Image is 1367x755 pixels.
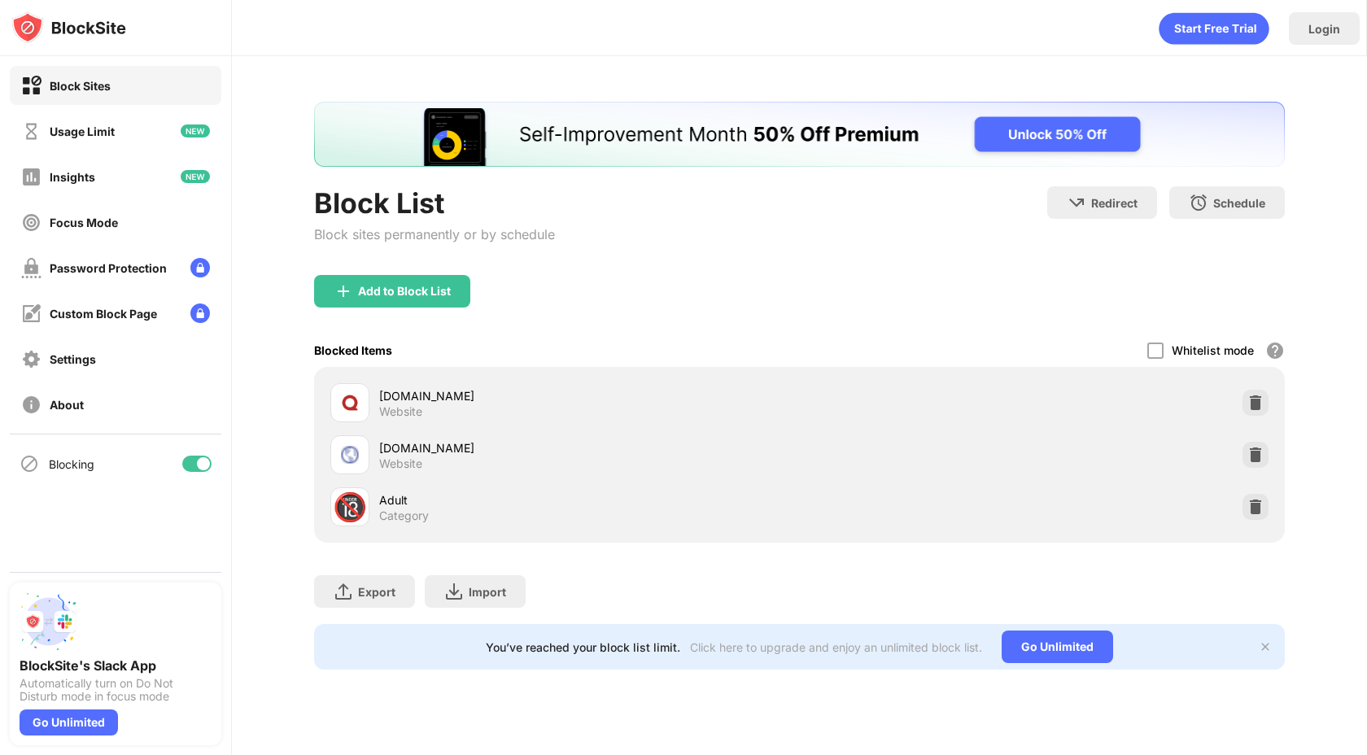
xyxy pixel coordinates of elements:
div: Category [379,508,429,523]
img: lock-menu.svg [190,258,210,277]
div: Add to Block List [358,285,451,298]
div: 🔞 [333,491,367,524]
div: About [50,398,84,412]
img: settings-off.svg [21,349,41,369]
img: insights-off.svg [21,167,41,187]
img: lock-menu.svg [190,303,210,323]
img: new-icon.svg [181,170,210,183]
div: Insights [50,170,95,184]
div: Login [1308,22,1340,36]
div: Blocked Items [314,343,392,357]
div: Click here to upgrade and enjoy an unlimited block list. [690,640,982,654]
div: Blocking [49,457,94,471]
div: You’ve reached your block list limit. [486,640,680,654]
div: Settings [50,352,96,366]
div: Go Unlimited [1002,631,1113,663]
div: Block Sites [50,79,111,93]
img: logo-blocksite.svg [11,11,126,44]
img: blocking-icon.svg [20,454,39,474]
div: Password Protection [50,261,167,275]
div: Custom Block Page [50,307,157,321]
img: time-usage-off.svg [21,121,41,142]
div: Schedule [1213,196,1265,210]
img: password-protection-off.svg [21,258,41,278]
img: x-button.svg [1259,640,1272,653]
div: Import [469,585,506,599]
img: customize-block-page-off.svg [21,303,41,324]
div: animation [1159,12,1269,45]
div: Whitelist mode [1172,343,1254,357]
div: [DOMAIN_NAME] [379,387,800,404]
img: push-slack.svg [20,592,78,651]
div: Block List [314,186,555,220]
img: new-icon.svg [181,124,210,137]
img: about-off.svg [21,395,41,415]
div: Automatically turn on Do Not Disturb mode in focus mode [20,677,212,703]
div: Website [379,404,422,419]
div: Website [379,456,422,471]
div: Export [358,585,395,599]
img: favicons [340,445,360,465]
div: Usage Limit [50,124,115,138]
div: Adult [379,491,800,508]
div: Block sites permanently or by schedule [314,226,555,242]
img: block-on.svg [21,76,41,96]
img: favicons [340,393,360,412]
img: focus-off.svg [21,212,41,233]
div: [DOMAIN_NAME] [379,439,800,456]
div: Focus Mode [50,216,118,229]
div: BlockSite's Slack App [20,657,212,674]
div: Redirect [1091,196,1138,210]
div: Go Unlimited [20,709,118,735]
iframe: Banner [314,102,1285,167]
